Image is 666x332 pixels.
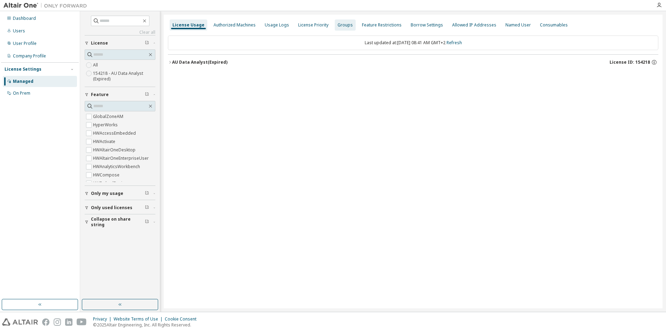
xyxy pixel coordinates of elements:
[93,179,126,188] label: HWEmbedBasic
[13,41,37,46] div: User Profile
[93,69,155,83] label: 154218 - AU Data Analyst (Expired)
[447,40,462,46] a: Refresh
[91,191,123,196] span: Only my usage
[85,30,155,35] a: Clear all
[91,216,145,228] span: Collapse on share string
[93,129,137,137] label: HWAccessEmbedded
[93,316,114,322] div: Privacy
[610,60,650,65] span: License ID: 154218
[42,318,49,326] img: facebook.svg
[93,146,137,154] label: HWAltairOneDesktop
[85,186,155,201] button: Only my usage
[214,22,256,28] div: Authorized Machines
[452,22,496,28] div: Allowed IP Addresses
[13,28,25,34] div: Users
[145,40,149,46] span: Clear filter
[13,79,33,84] div: Managed
[411,22,443,28] div: Borrow Settings
[168,35,658,50] div: Last updated at: [DATE] 08:41 AM GMT+2
[91,40,108,46] span: License
[85,87,155,102] button: Feature
[93,171,121,179] label: HWCompose
[165,316,201,322] div: Cookie Consent
[93,163,141,171] label: HWAnalyticsWorkbench
[5,66,41,72] div: License Settings
[13,16,36,21] div: Dashboard
[13,53,46,59] div: Company Profile
[265,22,289,28] div: Usage Logs
[3,2,91,9] img: Altair One
[168,55,658,70] button: AU Data Analyst(Expired)License ID: 154218
[172,22,204,28] div: License Usage
[362,22,402,28] div: Feature Restrictions
[145,205,149,211] span: Clear filter
[93,61,99,69] label: All
[93,121,119,129] label: HyperWorks
[85,35,155,51] button: License
[505,22,531,28] div: Named User
[145,219,149,225] span: Clear filter
[114,316,165,322] div: Website Terms of Use
[54,318,61,326] img: instagram.svg
[65,318,72,326] img: linkedin.svg
[145,92,149,97] span: Clear filter
[298,22,328,28] div: License Priority
[93,154,150,163] label: HWAltairOneEnterpriseUser
[338,22,353,28] div: Groups
[145,191,149,196] span: Clear filter
[91,92,109,97] span: Feature
[93,322,201,328] p: © 2025 Altair Engineering, Inc. All Rights Reserved.
[2,318,38,326] img: altair_logo.svg
[93,137,117,146] label: HWActivate
[540,22,568,28] div: Consumables
[77,318,87,326] img: youtube.svg
[172,60,227,65] div: AU Data Analyst (Expired)
[85,200,155,215] button: Only used licenses
[85,214,155,230] button: Collapse on share string
[93,112,125,121] label: GlobalZoneAM
[13,90,30,96] div: On Prem
[91,205,132,211] span: Only used licenses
